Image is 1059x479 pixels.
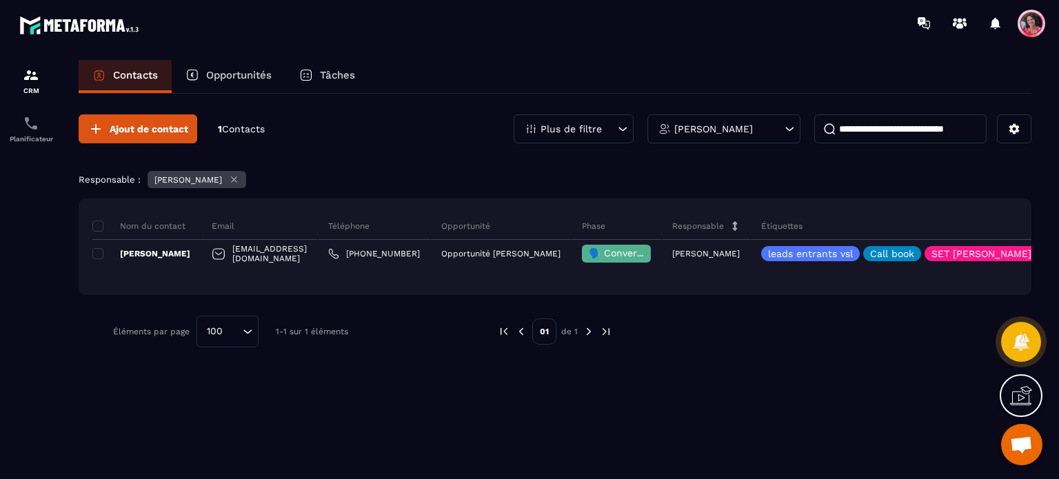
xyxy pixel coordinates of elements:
p: 1 [218,123,265,136]
img: formation [23,67,39,83]
p: SET [PERSON_NAME] [931,249,1031,258]
p: Éléments par page [113,327,190,336]
span: 100 [202,324,228,339]
p: Call book [870,249,914,258]
p: leads entrants vsl [768,249,853,258]
p: Opportunité [441,221,490,232]
p: Opportunités [206,69,272,81]
p: [PERSON_NAME] [92,248,190,259]
p: 1-1 sur 1 éléments [276,327,348,336]
a: Contacts [79,60,172,93]
p: Étiquettes [761,221,803,232]
span: Contacts [222,123,265,134]
span: Ajout de contact [110,122,188,136]
div: Search for option [196,316,259,347]
p: [PERSON_NAME] [154,175,222,185]
p: Email [212,221,234,232]
a: schedulerschedulerPlanificateur [3,105,59,153]
p: Plus de filtre [541,124,602,134]
p: Opportunité [PERSON_NAME] [441,249,561,258]
a: Opportunités [172,60,285,93]
div: Ouvrir le chat [1001,424,1042,465]
a: formationformationCRM [3,57,59,105]
p: [PERSON_NAME] [672,249,740,258]
p: 01 [532,318,556,345]
p: Nom du contact [92,221,185,232]
span: 🗣️ Conversation en cours [589,247,711,258]
img: scheduler [23,115,39,132]
p: Planificateur [3,135,59,143]
button: Ajout de contact [79,114,197,143]
img: next [600,325,612,338]
p: Téléphone [328,221,370,232]
img: logo [19,12,143,38]
input: Search for option [228,324,239,339]
p: Tâches [320,69,355,81]
p: de 1 [561,326,578,337]
p: Responsable [672,221,724,232]
a: [PHONE_NUMBER] [328,248,420,259]
img: prev [498,325,510,338]
img: next [583,325,595,338]
p: Responsable : [79,174,141,185]
a: Tâches [285,60,369,93]
p: [PERSON_NAME] [674,124,753,134]
p: CRM [3,87,59,94]
p: Contacts [113,69,158,81]
p: Phase [582,221,605,232]
img: prev [515,325,527,338]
